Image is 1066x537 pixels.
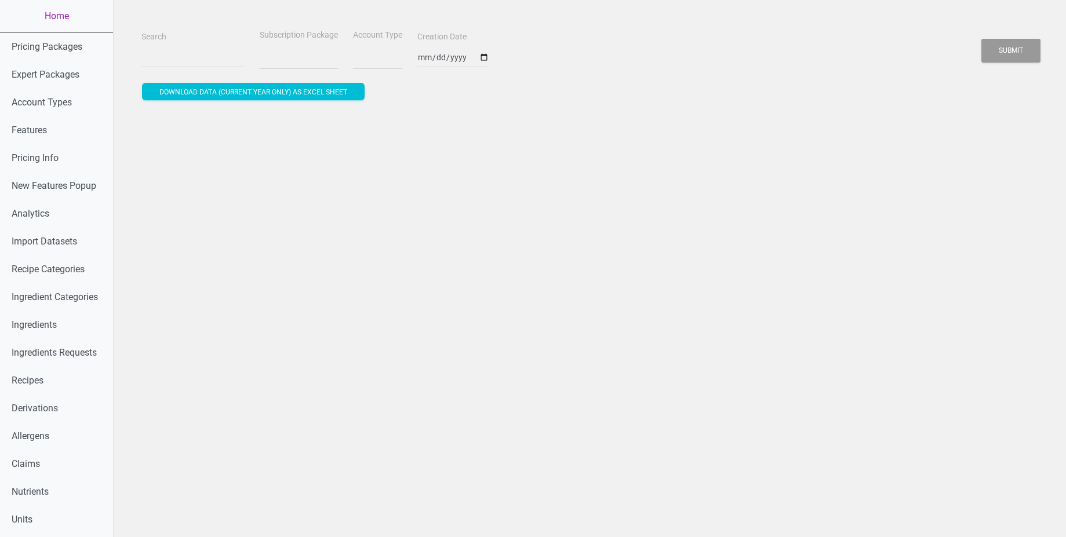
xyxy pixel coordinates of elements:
span: Download data (current year only) as excel sheet [159,88,347,96]
button: Download data (current year only) as excel sheet [142,83,365,100]
label: Search [141,31,166,43]
button: Submit [981,39,1040,63]
label: Creation Date [417,31,467,43]
label: Subscription Package [260,30,338,41]
label: Account Type [353,30,402,41]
